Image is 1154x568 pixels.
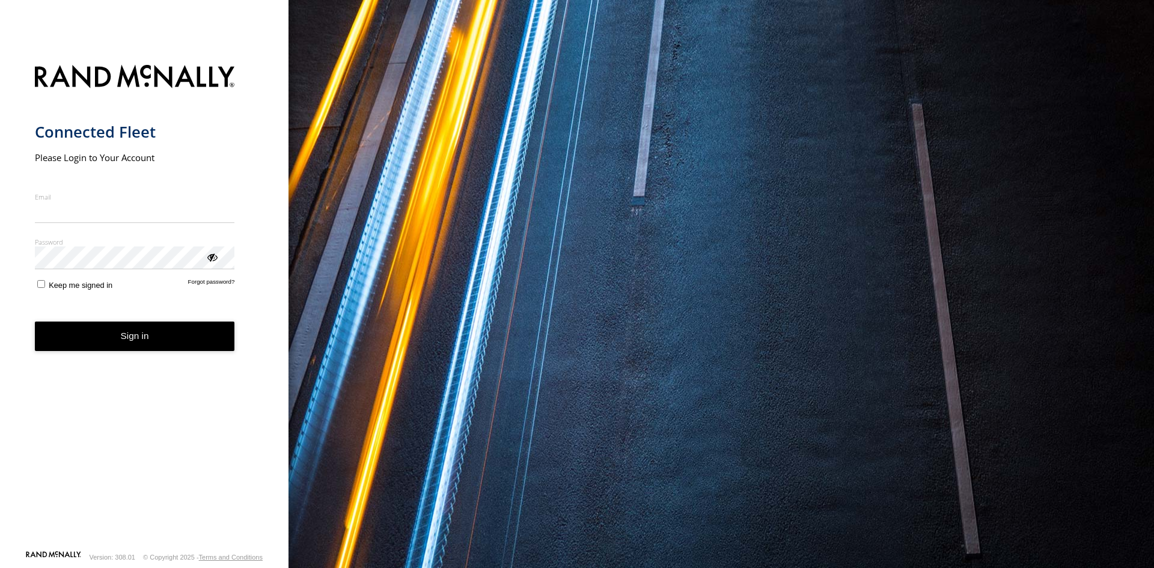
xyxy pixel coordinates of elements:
a: Terms and Conditions [199,554,263,561]
a: Forgot password? [188,278,235,290]
label: Email [35,192,235,201]
div: © Copyright 2025 - [143,554,263,561]
label: Password [35,237,235,246]
input: Keep me signed in [37,280,45,288]
div: ViewPassword [206,251,218,263]
form: main [35,58,254,550]
img: Rand McNally [35,63,235,93]
h2: Please Login to Your Account [35,151,235,163]
button: Sign in [35,322,235,351]
span: Keep me signed in [49,281,112,290]
a: Visit our Website [26,551,81,563]
h1: Connected Fleet [35,122,235,142]
div: Version: 308.01 [90,554,135,561]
